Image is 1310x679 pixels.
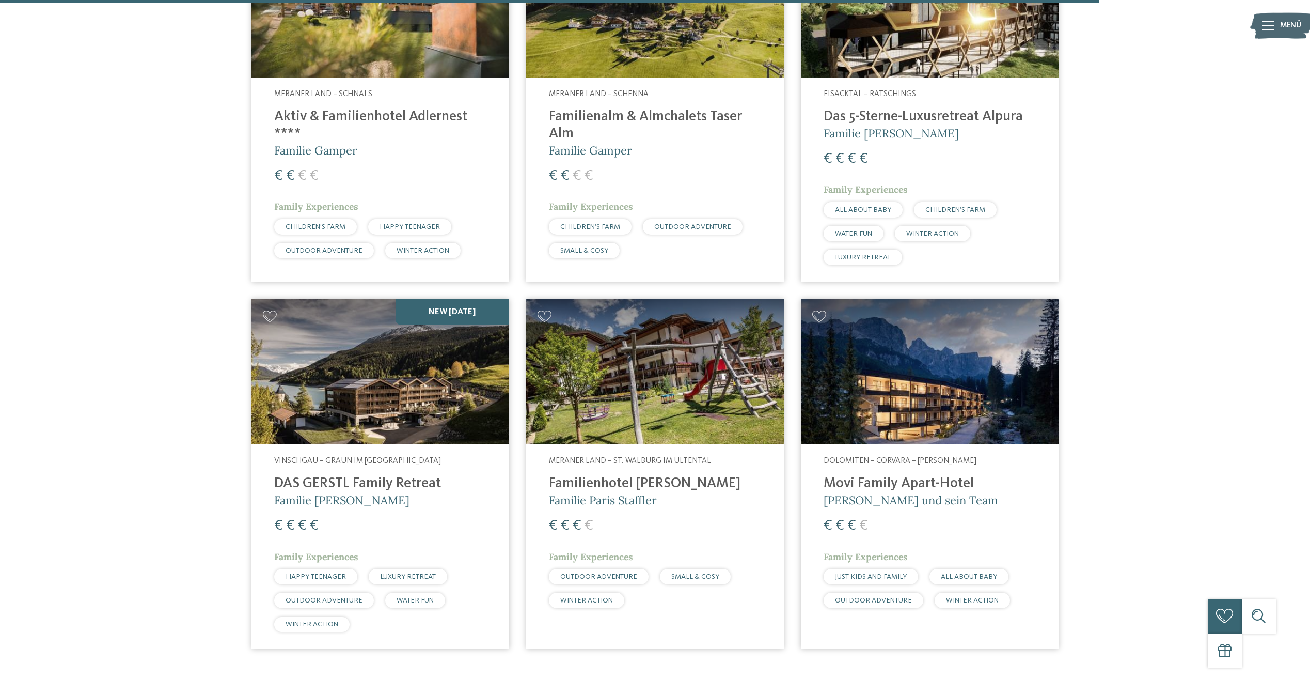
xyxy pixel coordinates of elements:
h4: Aktiv & Familienhotel Adlernest **** [274,109,486,143]
span: Familie [PERSON_NAME] [824,126,959,141]
span: € [835,518,844,533]
a: Familienhotels gesucht? Hier findet ihr die besten! NEW [DATE] Vinschgau – Graun im [GEOGRAPHIC_D... [251,299,509,649]
span: OUTDOOR ADVENTURE [560,573,637,580]
span: Familie Gamper [274,143,357,158]
span: Familie Gamper [549,143,632,158]
h4: DAS GERSTL Family Retreat [274,475,486,492]
span: ALL ABOUT BABY [835,206,891,213]
h4: Familienhotel [PERSON_NAME] [549,475,761,492]
img: Familienhotels gesucht? Hier findet ihr die besten! [801,299,1059,444]
span: WINTER ACTION [560,597,613,604]
span: WINTER ACTION [906,230,959,237]
span: LUXURY RETREAT [835,254,891,261]
span: CHILDREN’S FARM [286,223,345,230]
span: JUST KIDS AND FAMILY [835,573,907,580]
span: Family Experiences [549,200,633,212]
span: Familie [PERSON_NAME] [274,493,409,507]
span: WINTER ACTION [286,621,338,628]
span: Family Experiences [824,551,908,563]
span: € [298,168,307,183]
h4: Movi Family Apart-Hotel [824,475,1036,492]
span: € [585,168,593,183]
span: Family Experiences [549,551,633,563]
span: € [310,168,319,183]
span: SMALL & COSY [560,247,608,254]
span: OUTDOOR ADVENTURE [286,597,362,604]
span: LUXURY RETREAT [380,573,436,580]
h4: Das 5-Sterne-Luxusretreat Alpura [824,109,1036,126]
span: € [274,168,283,183]
span: € [847,518,856,533]
span: CHILDREN’S FARM [560,223,620,230]
span: WATER FUN [835,230,872,237]
span: [PERSON_NAME] und sein Team [824,493,998,507]
span: Meraner Land – St. Walburg im Ultental [549,457,711,465]
span: € [549,168,558,183]
span: WINTER ACTION [946,597,999,604]
img: Familienhotels gesucht? Hier findet ihr die besten! [251,299,509,444]
span: € [298,518,307,533]
span: € [286,168,295,183]
span: OUTDOOR ADVENTURE [286,247,362,254]
span: € [274,518,283,533]
span: € [835,151,844,166]
span: € [549,518,558,533]
span: Meraner Land – Schenna [549,90,649,98]
span: Vinschgau – Graun im [GEOGRAPHIC_DATA] [274,457,441,465]
span: CHILDREN’S FARM [925,206,985,213]
span: ALL ABOUT BABY [941,573,997,580]
span: € [561,168,570,183]
span: € [847,151,856,166]
span: OUTDOOR ADVENTURE [835,597,912,604]
a: Familienhotels gesucht? Hier findet ihr die besten! Dolomiten – Corvara – [PERSON_NAME] Movi Fami... [801,299,1059,649]
span: € [859,151,868,166]
span: Family Experiences [824,183,908,195]
span: € [585,518,593,533]
span: € [824,151,832,166]
span: € [573,518,581,533]
a: Familienhotels gesucht? Hier findet ihr die besten! Meraner Land – St. Walburg im Ultental Famili... [526,299,784,649]
span: Family Experiences [274,200,358,212]
span: HAPPY TEENAGER [286,573,346,580]
h4: Familienalm & Almchalets Taser Alm [549,109,761,143]
span: Family Experiences [274,551,358,563]
span: WINTER ACTION [397,247,449,254]
span: € [286,518,295,533]
span: € [561,518,570,533]
span: SMALL & COSY [671,573,719,580]
span: Eisacktal – Ratschings [824,90,916,98]
span: Dolomiten – Corvara – [PERSON_NAME] [824,457,976,465]
span: OUTDOOR ADVENTURE [654,223,731,230]
span: € [824,518,832,533]
span: HAPPY TEENAGER [380,223,440,230]
img: Familienhotels gesucht? Hier findet ihr die besten! [526,299,784,444]
span: € [310,518,319,533]
span: Familie Paris Staffler [549,493,657,507]
span: € [573,168,581,183]
span: WATER FUN [397,597,434,604]
span: Meraner Land – Schnals [274,90,372,98]
span: € [859,518,868,533]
